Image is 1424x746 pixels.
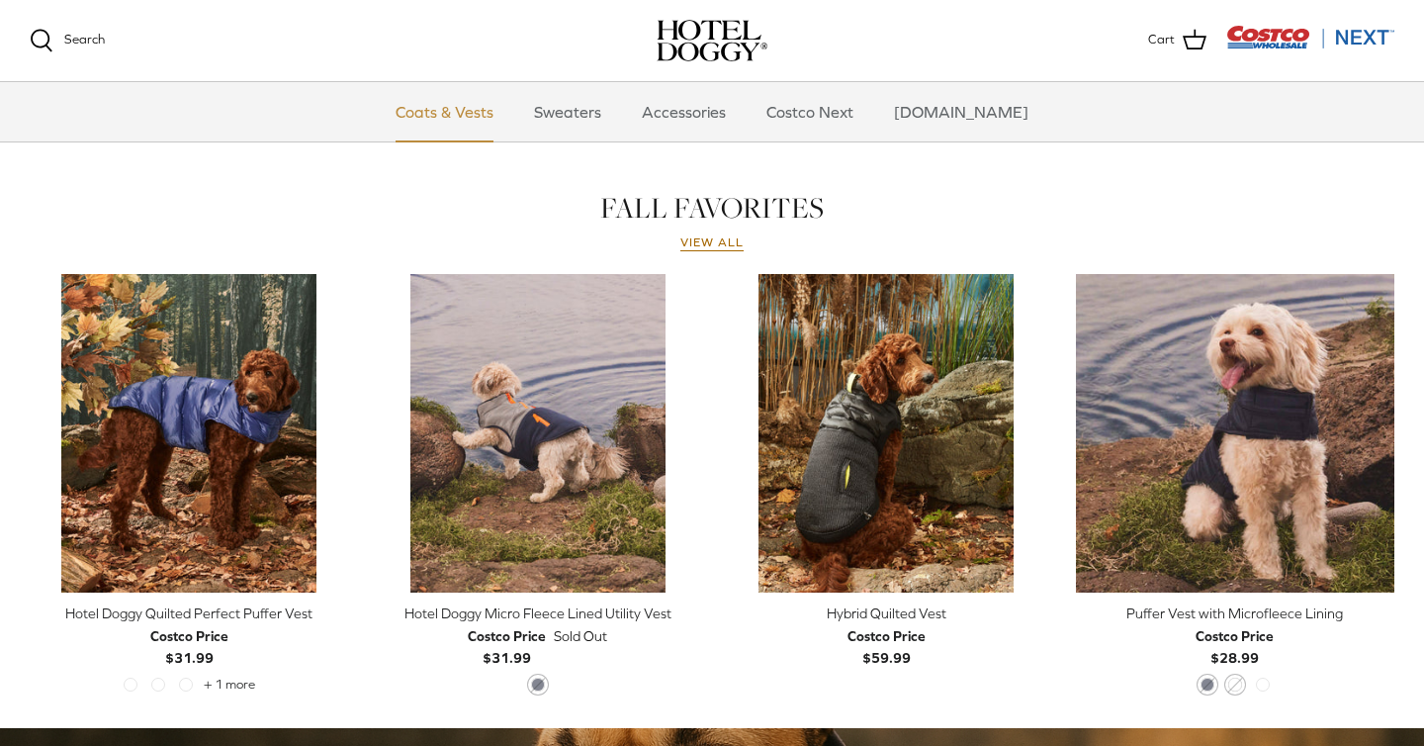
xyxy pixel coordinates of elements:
a: [DOMAIN_NAME] [876,82,1046,141]
a: Hotel Doggy Quilted Perfect Puffer Vest Costco Price$31.99 [30,603,349,669]
a: FALL FAVORITES [600,188,824,228]
div: Hybrid Quilted Vest [727,603,1046,624]
a: Costco Next [749,82,871,141]
img: Costco Next [1226,25,1394,49]
a: View all [680,235,744,251]
a: Search [30,29,105,52]
div: Costco Price [1196,625,1274,647]
a: Visit Costco Next [1226,38,1394,52]
div: Costco Price [847,625,926,647]
b: $31.99 [468,625,546,666]
a: Cart [1148,28,1206,53]
span: Search [64,32,105,47]
a: Coats & Vests [378,82,511,141]
a: Hotel Doggy Micro Fleece Lined Utility Vest Costco Price$31.99 Sold Out [379,603,698,669]
a: Accessories [624,82,744,141]
b: $28.99 [1196,625,1274,666]
div: Hotel Doggy Quilted Perfect Puffer Vest [30,603,349,624]
a: Sweaters [516,82,619,141]
span: Cart [1148,30,1175,50]
span: Sold Out [554,625,607,647]
div: Costco Price [468,625,546,647]
a: Hybrid Quilted Vest [727,274,1046,594]
a: hoteldoggy.com hoteldoggycom [657,20,767,61]
div: Costco Price [150,625,228,647]
div: Puffer Vest with Microfleece Lining [1076,603,1395,624]
img: hoteldoggycom [657,20,767,61]
a: Hybrid Quilted Vest Costco Price$59.99 [727,603,1046,669]
b: $59.99 [847,625,926,666]
a: Puffer Vest with Microfleece Lining Costco Price$28.99 [1076,603,1395,669]
span: + 1 more [204,678,255,692]
a: Puffer Vest with Microfleece Lining [1076,274,1395,594]
a: Hotel Doggy Quilted Perfect Puffer Vest [30,274,349,594]
b: $31.99 [150,625,228,666]
div: Hotel Doggy Micro Fleece Lined Utility Vest [379,603,698,624]
a: Hotel Doggy Micro Fleece Lined Utility Vest [379,274,698,594]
